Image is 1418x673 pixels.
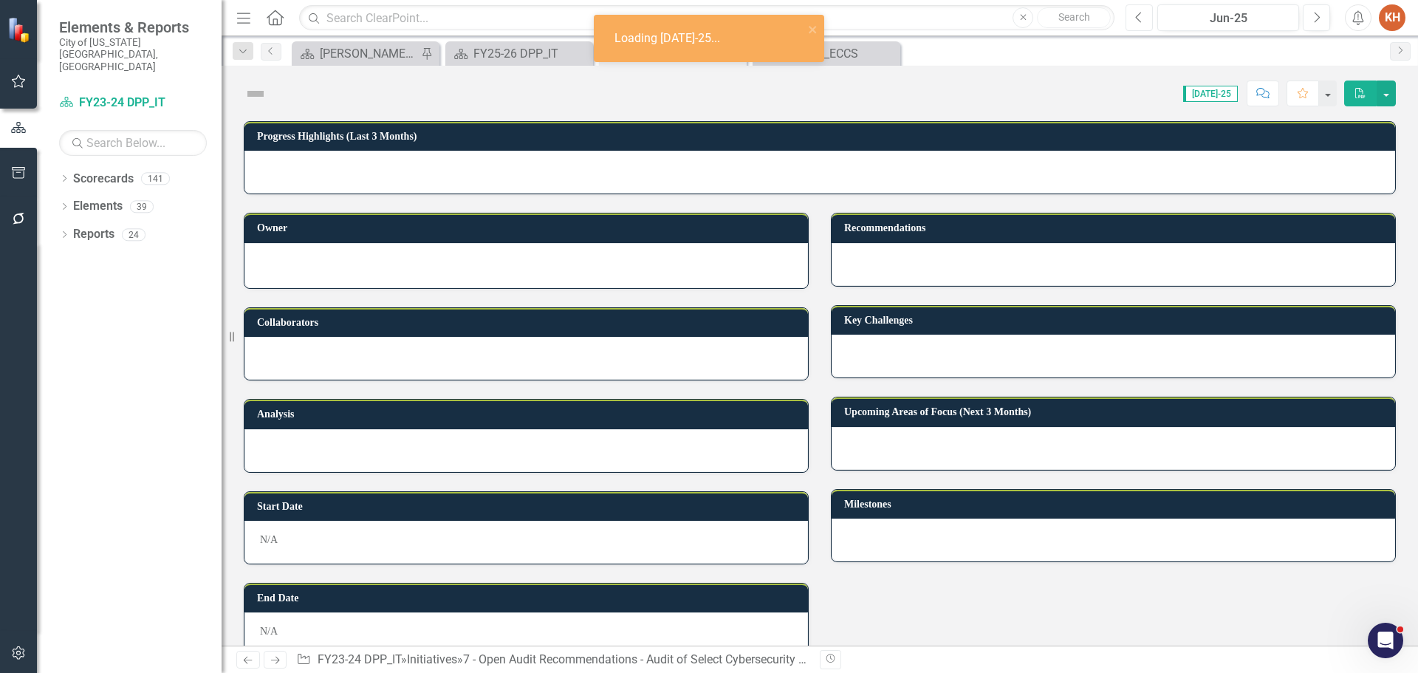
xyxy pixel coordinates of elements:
a: Scorecards [73,171,134,188]
h3: Start Date [257,501,801,512]
a: Elements [73,198,123,215]
iframe: Intercom live chat [1368,623,1403,658]
div: 7 - Open Audit Recommendations - Audit of Select Cybersecurity Controls [463,652,842,666]
div: 141 [141,172,170,185]
a: Reports [73,226,114,243]
h3: Upcoming Areas of Focus (Next 3 Months) [844,406,1388,417]
div: N/A [244,521,808,564]
img: Not Defined [244,82,267,106]
button: close [808,21,818,38]
a: FY23-24 DPP_IT [318,652,401,666]
div: FY25-26 DPP_IT [473,44,589,63]
a: FY23-24 DPP_IT [59,95,207,112]
div: N/A [244,612,808,655]
a: Initiatives [407,652,457,666]
h3: Progress Highlights (Last 3 Months) [257,131,1388,142]
small: City of [US_STATE][GEOGRAPHIC_DATA], [GEOGRAPHIC_DATA] [59,36,207,72]
input: Search ClearPoint... [299,5,1114,31]
button: Jun-25 [1157,4,1299,31]
a: [PERSON_NAME]'s Home [295,44,417,63]
h3: End Date [257,592,801,604]
div: [PERSON_NAME]'s Home [320,44,417,63]
div: 24 [122,228,145,241]
h3: Owner [257,222,801,233]
h3: Milestones [844,499,1388,510]
div: » » [296,652,809,669]
input: Search Below... [59,130,207,156]
h3: Analysis [257,409,801,420]
h3: Recommendations [844,222,1388,233]
div: Jun-25 [1162,10,1294,27]
h3: Collaborators [257,317,801,328]
div: Loading [DATE]-25... [614,30,724,47]
button: Search [1037,7,1111,28]
span: [DATE]-25 [1183,86,1238,102]
div: FY25-26_ECCS [781,44,897,63]
span: Elements & Reports [59,18,207,36]
button: KH [1379,4,1405,31]
div: 39 [130,200,154,213]
span: Search [1058,11,1090,23]
a: FY25-26 DPP_IT [449,44,589,63]
h3: Key Challenges [844,315,1388,326]
img: ClearPoint Strategy [7,16,33,42]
